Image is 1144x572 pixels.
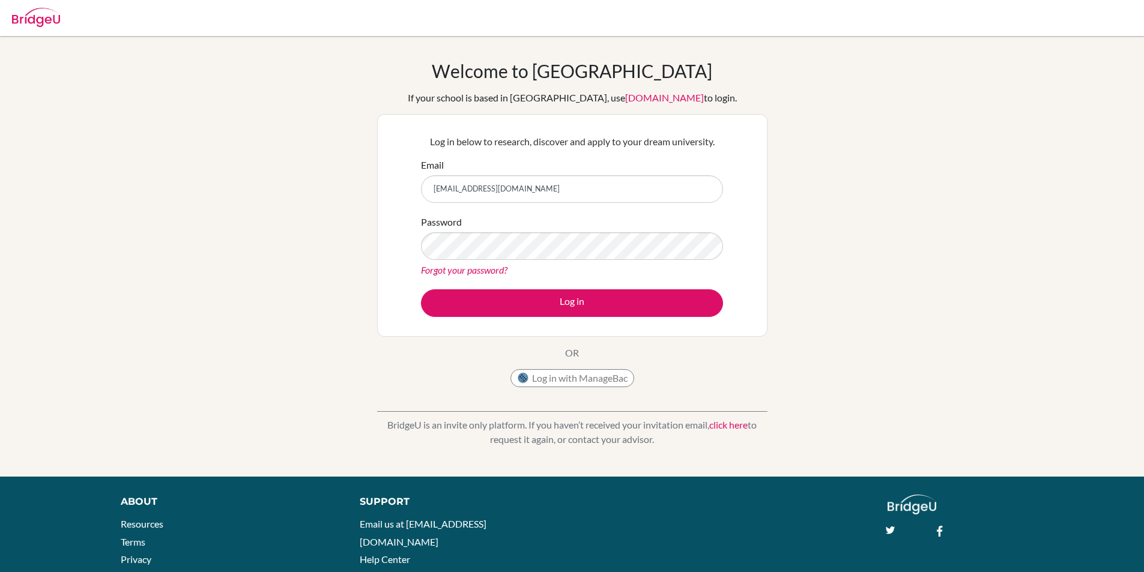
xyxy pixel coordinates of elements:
[360,518,486,547] a: Email us at [EMAIL_ADDRESS][DOMAIN_NAME]
[377,418,767,447] p: BridgeU is an invite only platform. If you haven’t received your invitation email, to request it ...
[421,289,723,317] button: Log in
[432,60,712,82] h1: Welcome to [GEOGRAPHIC_DATA]
[625,92,704,103] a: [DOMAIN_NAME]
[510,369,634,387] button: Log in with ManageBac
[421,215,462,229] label: Password
[421,264,507,275] a: Forgot your password?
[408,91,737,105] div: If your school is based in [GEOGRAPHIC_DATA], use to login.
[709,419,748,430] a: click here
[421,134,723,149] p: Log in below to research, discover and apply to your dream university.
[121,518,163,529] a: Resources
[565,346,579,360] p: OR
[121,553,151,565] a: Privacy
[12,8,60,27] img: Bridge-U
[421,158,444,172] label: Email
[121,495,333,509] div: About
[360,553,410,565] a: Help Center
[360,495,558,509] div: Support
[888,495,936,514] img: logo_white@2x-f4f0deed5e89b7ecb1c2cc34c3e3d731f90f0f143d5ea2071677605dd97b5244.png
[121,536,145,547] a: Terms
